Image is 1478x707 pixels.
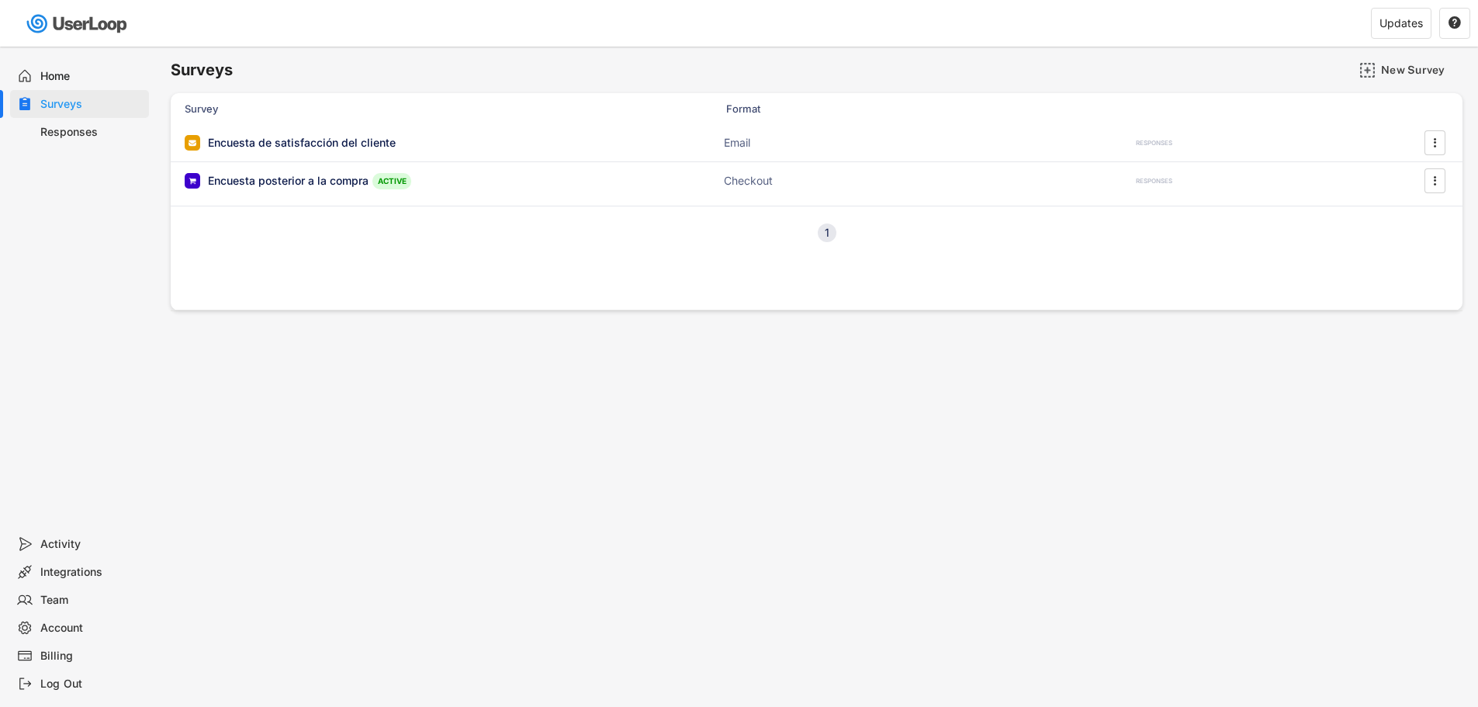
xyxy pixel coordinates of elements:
[40,649,143,664] div: Billing
[372,173,411,189] div: ACTIVE
[208,135,396,151] div: Encuesta de satisfacción del cliente
[40,621,143,636] div: Account
[1434,134,1437,151] text: 
[23,8,133,40] img: userloop-logo-01.svg
[40,593,143,608] div: Team
[1136,139,1172,147] div: RESPONSES
[1427,131,1442,154] button: 
[40,565,143,580] div: Integrations
[40,69,143,84] div: Home
[818,227,836,238] div: 1
[40,125,143,140] div: Responses
[1448,16,1462,30] button: 
[1381,63,1459,77] div: New Survey
[1379,18,1423,29] div: Updates
[171,60,233,81] h6: Surveys
[208,173,369,189] div: Encuesta posterior a la compra
[1449,16,1461,29] text: 
[1359,62,1376,78] img: AddMajor.svg
[726,102,881,116] div: Format
[40,537,143,552] div: Activity
[185,102,495,116] div: Survey
[724,173,879,189] div: Checkout
[1427,169,1442,192] button: 
[1136,177,1172,185] div: RESPONSES
[724,135,879,151] div: Email
[40,97,143,112] div: Surveys
[1434,172,1437,189] text: 
[40,677,143,691] div: Log Out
